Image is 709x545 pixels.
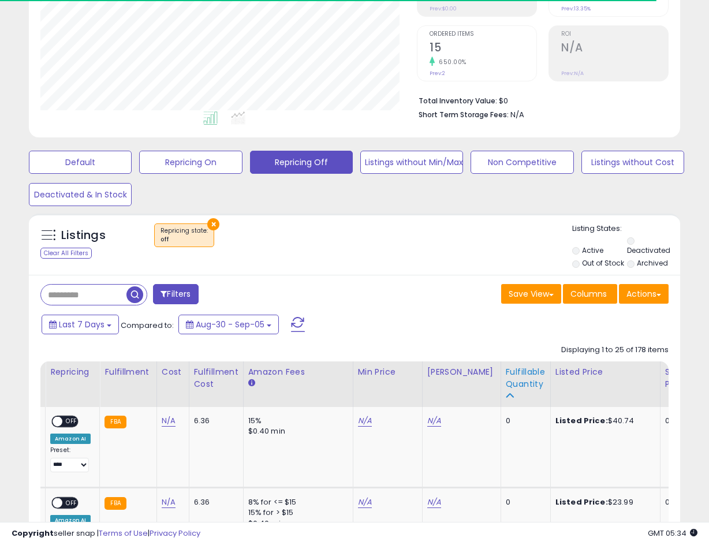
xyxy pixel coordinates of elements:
[582,258,624,268] label: Out of Stock
[555,415,608,426] b: Listed Price:
[29,183,132,206] button: Deactivated & In Stock
[40,248,92,259] div: Clear All Filters
[62,498,81,508] span: OFF
[555,416,651,426] div: $40.74
[570,288,607,300] span: Columns
[561,345,669,356] div: Displaying 1 to 25 of 178 items
[121,320,174,331] span: Compared to:
[419,93,660,107] li: $0
[501,284,561,304] button: Save View
[153,284,198,304] button: Filters
[430,70,445,77] small: Prev: 2
[619,284,669,304] button: Actions
[555,366,655,378] div: Listed Price
[248,378,255,389] small: Amazon Fees.
[99,528,148,539] a: Terms of Use
[105,497,126,510] small: FBA
[648,528,697,539] span: 2025-09-13 05:34 GMT
[248,497,344,507] div: 8% for <= $15
[665,366,688,390] div: Ship Price
[430,31,536,38] span: Ordered Items
[59,319,105,330] span: Last 7 Days
[419,110,509,120] b: Short Term Storage Fees:
[572,223,680,234] p: Listing States:
[194,497,234,507] div: 6.36
[358,497,372,508] a: N/A
[561,70,584,77] small: Prev: N/A
[627,245,670,255] label: Deactivated
[250,151,353,174] button: Repricing Off
[427,366,496,378] div: [PERSON_NAME]
[427,497,441,508] a: N/A
[427,415,441,427] a: N/A
[563,284,617,304] button: Columns
[12,528,200,539] div: seller snap | |
[50,446,91,472] div: Preset:
[581,151,684,174] button: Listings without Cost
[435,58,467,66] small: 650.00%
[430,5,457,12] small: Prev: $0.00
[665,416,684,426] div: 0.00
[506,416,542,426] div: 0
[194,366,238,390] div: Fulfillment Cost
[139,151,242,174] button: Repricing On
[50,434,91,444] div: Amazon AI
[150,528,200,539] a: Privacy Policy
[561,31,668,38] span: ROI
[105,366,151,378] div: Fulfillment
[358,415,372,427] a: N/A
[162,497,176,508] a: N/A
[637,258,668,268] label: Archived
[248,366,348,378] div: Amazon Fees
[248,507,344,518] div: 15% for > $15
[42,315,119,334] button: Last 7 Days
[178,315,279,334] button: Aug-30 - Sep-05
[582,245,603,255] label: Active
[248,416,344,426] div: 15%
[555,497,651,507] div: $23.99
[61,227,106,244] h5: Listings
[555,497,608,507] b: Listed Price:
[358,366,417,378] div: Min Price
[207,218,219,230] button: ×
[194,416,234,426] div: 6.36
[360,151,463,174] button: Listings without Min/Max
[561,5,591,12] small: Prev: 13.35%
[29,151,132,174] button: Default
[161,226,208,244] span: Repricing state :
[50,366,95,378] div: Repricing
[161,236,208,244] div: off
[430,41,536,57] h2: 15
[162,415,176,427] a: N/A
[561,41,668,57] h2: N/A
[471,151,573,174] button: Non Competitive
[248,426,344,436] div: $0.40 min
[506,366,546,390] div: Fulfillable Quantity
[62,417,81,427] span: OFF
[162,366,184,378] div: Cost
[665,497,684,507] div: 0.00
[196,319,264,330] span: Aug-30 - Sep-05
[506,497,542,507] div: 0
[12,528,54,539] strong: Copyright
[105,416,126,428] small: FBA
[419,96,497,106] b: Total Inventory Value:
[510,109,524,120] span: N/A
